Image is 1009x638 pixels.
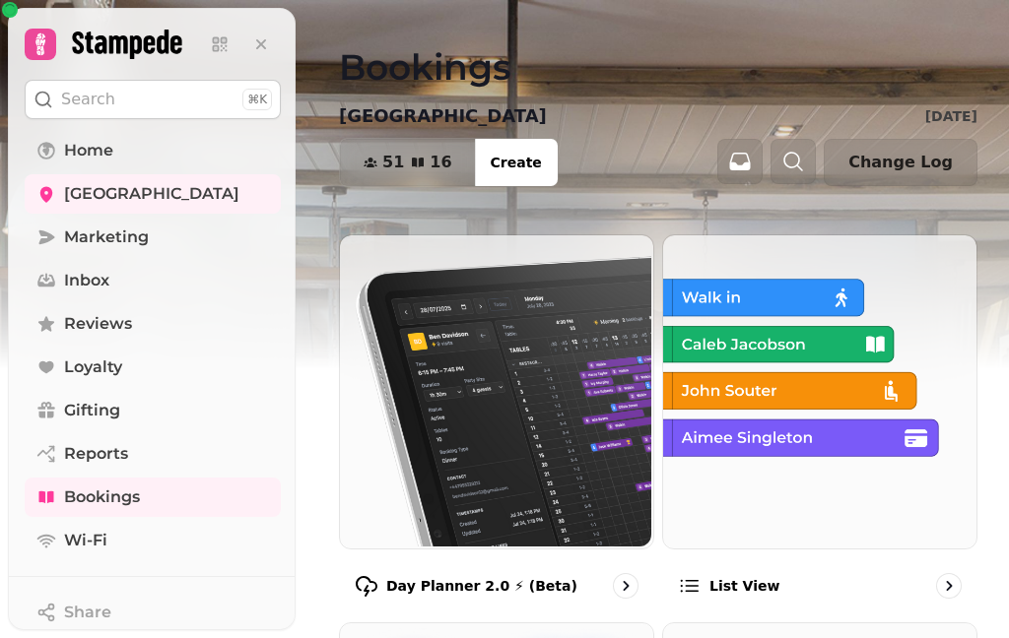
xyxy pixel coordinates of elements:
a: Day Planner 2.0 ⚡ (Beta)Day Planner 2.0 ⚡ (Beta) [339,234,654,614]
img: List view [661,233,975,546]
span: Marketing [64,225,149,249]
a: List viewList view [662,234,977,614]
a: Loyalty [25,348,281,387]
img: Day Planner 2.0 ⚡ (Beta) [338,233,651,546]
span: Inbox [64,269,109,292]
button: Change Log [824,139,977,186]
button: 5116 [340,139,476,186]
p: [GEOGRAPHIC_DATA] [339,102,547,130]
span: Reports [64,442,128,466]
span: Share [64,601,111,624]
span: 16 [430,155,451,170]
p: [DATE] [925,106,977,126]
span: Gifting [64,399,120,422]
p: Day Planner 2.0 ⚡ (Beta) [386,576,577,596]
span: Loyalty [64,355,122,379]
a: Reports [25,434,281,474]
p: Search [61,88,115,111]
a: Reviews [25,304,281,344]
div: ⌘K [242,89,272,110]
button: Create [475,139,558,186]
span: Reviews [64,312,132,336]
a: Inbox [25,261,281,300]
span: Change Log [848,155,953,170]
button: Share [25,593,281,632]
span: Home [64,139,113,162]
a: Home [25,131,281,170]
span: [GEOGRAPHIC_DATA] [64,182,239,206]
a: Gifting [25,391,281,430]
span: Wi-Fi [64,529,107,552]
button: Search⌘K [25,80,281,119]
a: Bookings [25,478,281,517]
svg: go to [616,576,636,596]
p: List view [709,576,779,596]
span: Bookings [64,485,140,509]
svg: go to [939,576,959,596]
a: Marketing [25,218,281,257]
a: Wi-Fi [25,521,281,560]
a: [GEOGRAPHIC_DATA] [25,174,281,214]
span: 51 [382,155,404,170]
span: Create [491,156,542,169]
